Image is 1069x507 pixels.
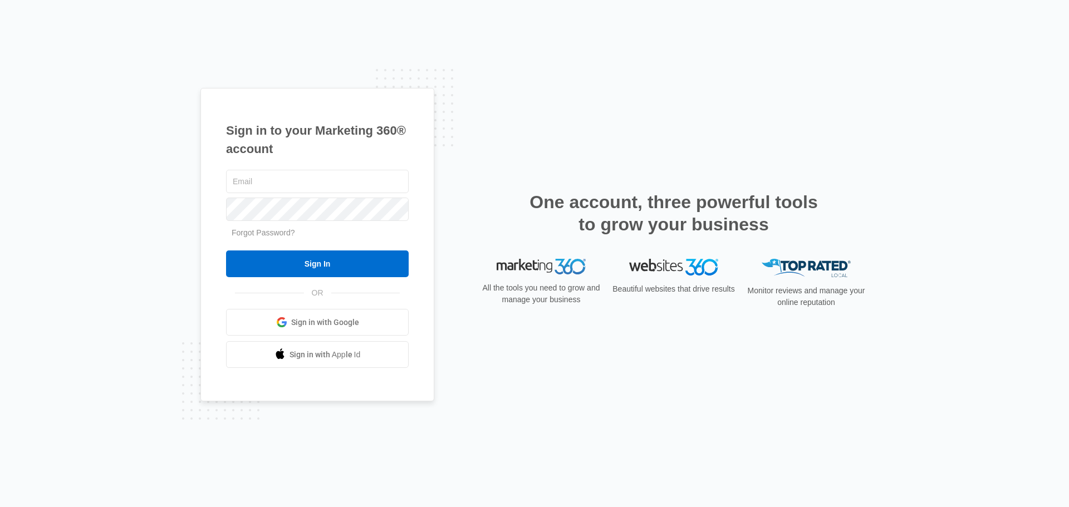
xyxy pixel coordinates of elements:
[226,341,409,368] a: Sign in with Apple Id
[479,282,604,306] p: All the tools you need to grow and manage your business
[226,250,409,277] input: Sign In
[226,309,409,336] a: Sign in with Google
[526,191,821,235] h2: One account, three powerful tools to grow your business
[226,170,409,193] input: Email
[226,121,409,158] h1: Sign in to your Marketing 360® account
[744,285,869,308] p: Monitor reviews and manage your online reputation
[291,317,359,328] span: Sign in with Google
[232,228,295,237] a: Forgot Password?
[497,259,586,274] img: Marketing 360
[629,259,718,275] img: Websites 360
[304,287,331,299] span: OR
[290,349,361,361] span: Sign in with Apple Id
[762,259,851,277] img: Top Rated Local
[611,283,736,295] p: Beautiful websites that drive results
